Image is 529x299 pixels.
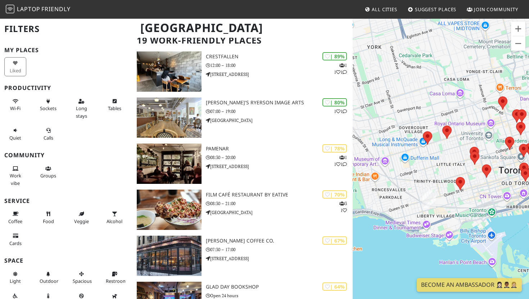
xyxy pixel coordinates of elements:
[372,6,397,13] span: All Cities
[4,18,128,40] h2: Filters
[474,6,518,13] span: Join Community
[464,3,521,16] a: Join Community
[206,255,353,262] p: [STREET_ADDRESS]
[4,257,128,264] h3: Space
[71,208,92,227] button: Veggie
[137,236,202,276] img: Dineen Coffee Co.
[206,292,353,299] p: Open 24 hours
[132,51,353,92] a: Crestfallen | 89% 111 Crestfallen 12:00 – 18:00 [STREET_ADDRESS]
[40,278,58,284] span: Outdoor area
[4,47,128,54] h3: My Places
[206,62,353,69] p: 12:00 – 18:00
[206,154,353,161] p: 08:30 – 20:00
[322,98,347,107] div: | 80%
[4,124,26,144] button: Quiet
[104,95,126,114] button: Tables
[206,71,353,78] p: [STREET_ADDRESS]
[4,163,26,189] button: Work vibe
[106,278,127,284] span: Restroom
[362,3,400,16] a: All Cities
[334,62,347,76] p: 1 1 1
[206,284,353,290] h3: Glad Day Bookshop
[4,268,26,287] button: Light
[322,190,347,199] div: | 70%
[132,144,353,184] a: Pamenar | 78% 111 Pamenar 08:30 – 20:00 [STREET_ADDRESS]
[104,208,126,227] button: Alcohol
[44,135,53,141] span: Video/audio calls
[511,22,525,36] button: Zoom in
[40,172,56,179] span: Group tables
[322,144,347,153] div: | 78%
[206,246,353,253] p: 07:30 – 17:00
[37,124,59,144] button: Calls
[10,105,21,112] span: Stable Wi-Fi
[9,135,21,141] span: Quiet
[37,163,59,182] button: Groups
[6,3,71,16] a: LaptopFriendly LaptopFriendly
[405,3,460,16] a: Suggest Places
[108,105,121,112] span: Work-friendly tables
[206,54,353,60] h3: Crestfallen
[206,146,353,152] h3: Pamenar
[206,238,353,244] h3: [PERSON_NAME] Coffee Co.
[4,152,128,159] h3: Community
[137,144,202,184] img: Pamenar
[206,117,353,124] p: [GEOGRAPHIC_DATA]
[6,5,14,13] img: LaptopFriendly
[206,209,353,216] p: [GEOGRAPHIC_DATA]
[107,218,122,225] span: Alcohol
[322,52,347,60] div: | 89%
[76,105,87,119] span: Long stays
[322,282,347,291] div: | 64%
[137,98,202,138] img: Balzac's Ryerson Image Arts
[415,6,457,13] span: Suggest Places
[137,51,202,92] img: Crestfallen
[74,218,89,225] span: Veggie
[334,108,347,115] p: 1 1
[4,208,26,227] button: Coffee
[9,240,22,246] span: Credit cards
[4,198,128,204] h3: Service
[511,36,525,51] button: Zoom out
[8,218,22,225] span: Coffee
[132,190,353,230] a: Film Café Restaurant by Eative | 70% 31 Film Café Restaurant by Eative 08:30 – 21:00 [GEOGRAPHIC_...
[104,268,126,287] button: Restroom
[4,230,26,249] button: Cards
[10,278,21,284] span: Natural light
[37,268,59,287] button: Outdoor
[322,236,347,245] div: | 67%
[73,278,92,284] span: Spacious
[4,95,26,114] button: Wi-Fi
[137,190,202,230] img: Film Café Restaurant by Eative
[206,100,353,106] h3: [PERSON_NAME]'s Ryerson Image Arts
[334,154,347,168] p: 1 1 1
[206,192,353,198] h3: Film Café Restaurant by Eative
[10,172,21,186] span: People working
[135,18,352,38] h1: [GEOGRAPHIC_DATA]
[37,208,59,227] button: Food
[206,108,353,115] p: 07:00 – 19:00
[4,85,128,91] h3: Productivity
[339,200,347,214] p: 3 1
[37,95,59,114] button: Sockets
[43,218,54,225] span: Food
[132,236,353,276] a: Dineen Coffee Co. | 67% [PERSON_NAME] Coffee Co. 07:30 – 17:00 [STREET_ADDRESS]
[71,268,92,287] button: Spacious
[40,105,56,112] span: Power sockets
[206,163,353,170] p: [STREET_ADDRESS]
[206,200,353,207] p: 08:30 – 21:00
[17,5,40,13] span: Laptop
[132,98,353,138] a: Balzac's Ryerson Image Arts | 80% 11 [PERSON_NAME]'s Ryerson Image Arts 07:00 – 19:00 [GEOGRAPHIC...
[41,5,70,13] span: Friendly
[71,95,92,122] button: Long stays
